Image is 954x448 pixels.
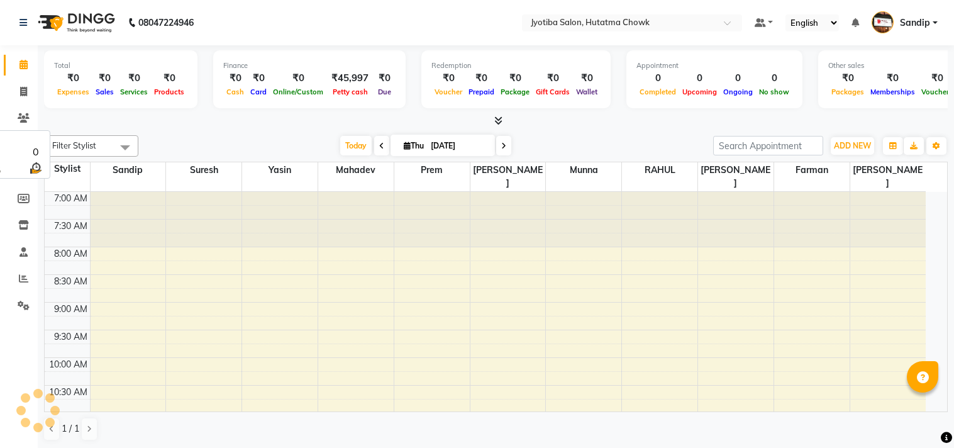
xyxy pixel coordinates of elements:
span: 1 / 1 [62,422,79,435]
div: ₹0 [828,71,867,86]
span: Card [247,87,270,96]
span: prem [394,162,470,178]
div: ₹0 [117,71,151,86]
div: ₹0 [465,71,497,86]
button: ADD NEW [831,137,874,155]
span: Thu [401,141,427,150]
span: Munna [546,162,621,178]
div: ₹0 [573,71,601,86]
span: Sandip [900,16,930,30]
div: 0 [679,71,720,86]
div: ₹0 [247,71,270,86]
span: [PERSON_NAME] [470,162,546,191]
b: 08047224946 [138,5,194,40]
div: 9:00 AM [52,303,90,316]
div: Stylist [45,162,90,176]
div: 10:00 AM [47,358,90,371]
span: Upcoming [679,87,720,96]
img: logo [32,5,118,40]
span: Wallet [573,87,601,96]
div: ₹0 [431,71,465,86]
span: Products [151,87,187,96]
span: yasin [242,162,318,178]
div: ₹0 [533,71,573,86]
span: Sandip [91,162,166,178]
span: Package [497,87,533,96]
span: [PERSON_NAME] [698,162,774,191]
span: Packages [828,87,867,96]
div: 0 [28,145,43,160]
span: Farman [774,162,850,178]
span: mahadev [318,162,394,178]
span: Due [375,87,394,96]
div: 8:30 AM [52,275,90,288]
div: ₹0 [867,71,918,86]
span: Expenses [54,87,92,96]
div: 7:30 AM [52,220,90,233]
span: Completed [636,87,679,96]
div: ₹0 [54,71,92,86]
span: No show [756,87,792,96]
div: ₹45,997 [326,71,374,86]
span: Cash [223,87,247,96]
span: Sales [92,87,117,96]
div: 10:30 AM [47,386,90,399]
span: Services [117,87,151,96]
div: 9:30 AM [52,330,90,344]
div: ₹0 [223,71,247,86]
span: ADD NEW [834,141,871,150]
span: Today [340,136,372,155]
div: 7:00 AM [52,192,90,205]
div: 0 [720,71,756,86]
span: Gift Cards [533,87,573,96]
span: Ongoing [720,87,756,96]
div: Appointment [636,60,792,71]
input: 2025-09-04 [427,137,490,155]
span: Memberships [867,87,918,96]
span: Suresh [166,162,241,178]
span: RAHUL [622,162,697,178]
span: Prepaid [465,87,497,96]
div: Total [54,60,187,71]
div: ₹0 [270,71,326,86]
div: ₹0 [374,71,396,86]
div: ₹0 [151,71,187,86]
span: Online/Custom [270,87,326,96]
input: Search Appointment [713,136,823,155]
div: 0 [756,71,792,86]
span: Filter Stylist [52,140,96,150]
span: [PERSON_NAME] [850,162,926,191]
div: 8:00 AM [52,247,90,260]
span: Voucher [431,87,465,96]
div: Redemption [431,60,601,71]
div: ₹0 [497,71,533,86]
span: Petty cash [330,87,371,96]
img: Sandip [872,11,894,33]
img: wait_time.png [28,160,43,176]
div: Finance [223,60,396,71]
div: 0 [636,71,679,86]
div: ₹0 [92,71,117,86]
